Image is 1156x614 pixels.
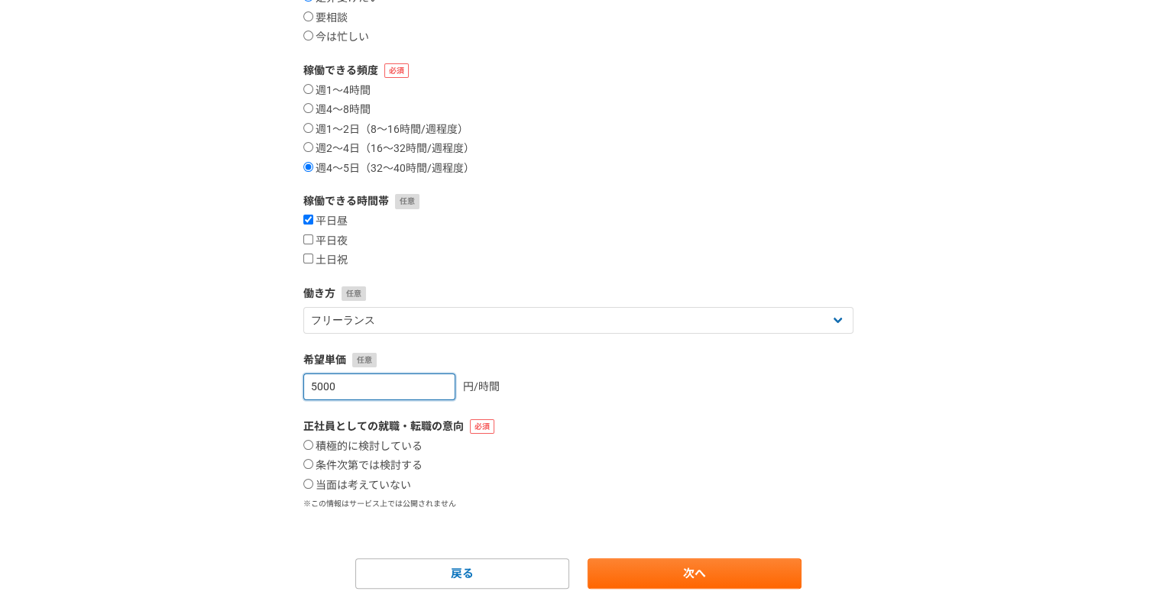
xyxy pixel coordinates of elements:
input: 週1〜2日（8〜16時間/週程度） [303,123,313,133]
label: 週4〜8時間 [303,103,371,117]
input: 週1〜4時間 [303,84,313,94]
label: 週4〜5日（32〜40時間/週程度） [303,162,474,176]
label: 今は忙しい [303,31,369,44]
input: 条件次第では検討する [303,459,313,469]
input: 平日夜 [303,234,313,244]
label: 週2〜4日（16〜32時間/週程度） [303,142,474,156]
p: ※この情報はサービス上では公開されません [303,498,853,509]
input: 週4〜5日（32〜40時間/週程度） [303,162,313,172]
label: 週1〜4時間 [303,84,371,98]
a: 戻る [355,558,569,589]
input: 週4〜8時間 [303,103,313,113]
input: 土日祝 [303,254,313,263]
label: 働き方 [303,286,853,302]
span: 円/時間 [463,380,500,393]
label: 平日昼 [303,215,348,228]
input: 平日昼 [303,215,313,225]
label: 希望単価 [303,352,853,368]
label: 平日夜 [303,234,348,248]
a: 次へ [588,558,801,589]
input: 当面は考えていない [303,479,313,489]
label: 正社員としての就職・転職の意向 [303,418,853,435]
label: 当面は考えていない [303,479,411,493]
input: 要相談 [303,11,313,21]
input: 今は忙しい [303,31,313,40]
label: 稼働できる頻度 [303,63,853,79]
label: 週1〜2日（8〜16時間/週程度） [303,123,468,137]
label: 要相談 [303,11,348,25]
label: 土日祝 [303,254,348,267]
label: 稼働できる時間帯 [303,193,853,209]
label: 条件次第では検討する [303,459,423,473]
input: 積極的に検討している [303,440,313,450]
input: 週2〜4日（16〜32時間/週程度） [303,142,313,152]
label: 積極的に検討している [303,440,423,454]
